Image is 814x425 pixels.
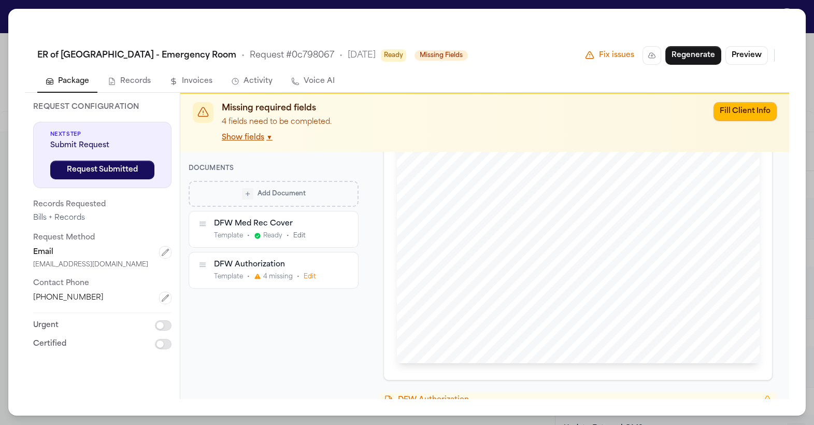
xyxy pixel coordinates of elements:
[241,49,245,62] span: •
[439,162,665,169] span: and/or affidavits, please promptly forward an invoice to our office for payment.
[263,273,293,281] span: 4 missing
[480,178,491,186] span: you
[161,71,221,93] button: Invoices
[214,232,243,240] span: Template
[33,338,66,350] p: Certified
[599,50,634,61] span: Fix issues
[713,102,777,121] button: Fill Client Info
[415,50,468,61] span: Missing Fields
[189,211,358,247] div: DFW Med Rec CoverTemplate•Ready•Edit
[37,71,97,93] button: Package
[595,228,621,235] span: Paralega
[99,71,159,93] button: Records
[283,71,343,93] button: Voice AI
[222,102,705,115] p: Missing required fields
[605,178,610,186] span: to
[293,232,306,240] button: Edit
[348,49,376,62] span: [DATE]
[612,178,622,186] span: this
[247,273,250,281] span: •
[439,146,717,153] span: Remedies Code § 18.001 et. seq. Examples of these affidavit forms are attached hereto for your
[304,273,316,281] button: Edit
[33,101,172,114] p: Request Configuration
[503,178,554,186] span: your courtesy and
[37,49,236,62] span: ER of [GEOGRAPHIC_DATA] - Emergency Room
[223,71,281,93] button: Activity
[533,228,588,235] span: [PERSON_NAME],
[33,232,172,244] p: Request Method
[50,161,154,179] button: Request Submitted
[578,178,603,186] span: attention
[715,154,717,161] span: ,
[339,49,342,62] span: •
[189,181,359,207] button: Add Document
[564,195,592,202] span: Sincerely,
[222,117,705,129] p: 4 fields need to be completed.
[263,232,282,240] span: Ready
[214,219,332,229] div: DFW Med Rec Cover
[555,178,576,186] span: prompt
[189,164,359,173] h3: Documents
[214,273,243,281] span: Template
[33,319,59,332] p: Urgent
[222,133,273,143] button: Show fields▼
[247,232,250,240] span: •
[624,178,644,186] span: matter.
[379,393,777,407] div: DFW Authorization
[33,277,172,290] p: Contact Phone
[250,49,334,62] span: Request # 0c798067
[398,395,758,405] span: DFW Authorization
[461,178,479,186] span: Thank
[214,260,332,270] div: DFW Authorization
[50,131,154,138] span: Next Step
[33,247,53,258] span: Email
[33,213,172,223] div: Bills + Records
[381,49,406,62] span: Ready
[258,190,306,198] span: Add Document
[665,46,721,65] button: Regenerate
[266,134,273,142] span: ▼
[439,154,715,161] span: convenience. If there are reasonable fees associated with the production of these records, bills
[189,252,358,288] div: DFW AuthorizationTemplate•4 missing•Edit
[621,228,623,235] span: l
[50,140,154,151] span: Submit Request
[297,273,299,281] span: •
[725,46,768,65] button: Preview
[33,293,104,303] span: [PHONE_NUMBER]
[287,232,289,240] span: •
[33,261,172,269] div: [EMAIL_ADDRESS][DOMAIN_NAME]
[493,178,501,186] span: for
[33,199,172,211] p: Records Requested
